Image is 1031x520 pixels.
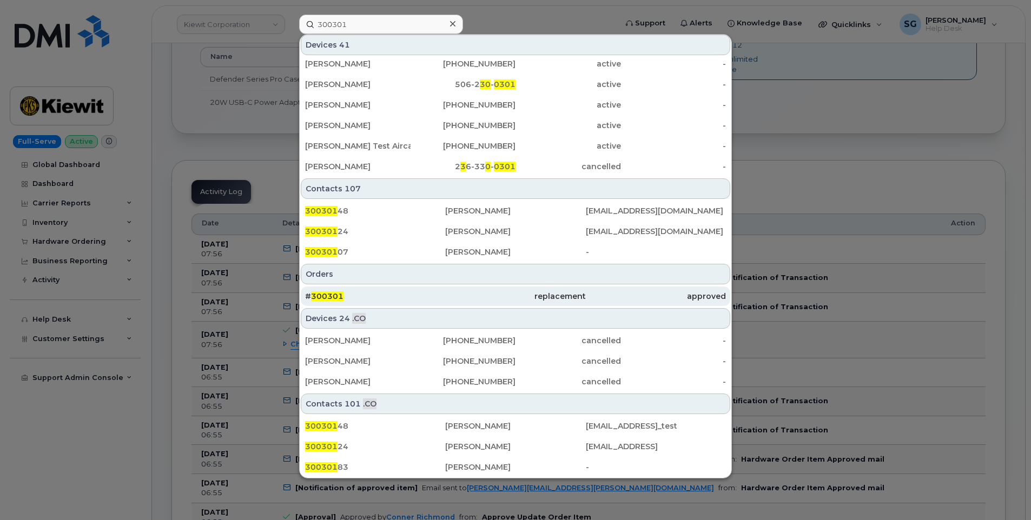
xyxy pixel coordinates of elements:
[305,421,338,431] span: 300301
[305,462,338,472] span: 300301
[301,331,730,350] a: [PERSON_NAME][PHONE_NUMBER]cancelled-
[352,313,366,324] span: .CO
[305,335,411,346] div: [PERSON_NAME]
[299,15,463,34] input: Find something...
[494,79,515,89] span: 0301
[301,416,730,436] a: 30030148[PERSON_NAME][EMAIL_ADDRESS]_test
[586,291,726,302] div: approved
[305,206,338,216] span: 300301
[305,99,411,110] div: [PERSON_NAME]
[411,161,516,172] div: 2 6-33 -
[445,226,585,237] div: [PERSON_NAME]
[411,356,516,366] div: [PHONE_NUMBER]
[305,226,445,237] div: 24
[305,291,445,302] div: #
[339,39,350,50] span: 41
[301,457,730,477] a: 30030183[PERSON_NAME]-
[305,161,411,172] div: [PERSON_NAME]
[621,376,726,387] div: -
[586,441,726,452] div: [EMAIL_ADDRESS]
[301,308,730,329] div: Devices
[305,441,445,452] div: 24
[301,75,730,94] a: [PERSON_NAME]506-230-0301active-
[411,141,516,151] div: [PHONE_NUMBER]
[345,183,361,194] span: 107
[301,116,730,135] a: [PERSON_NAME][PHONE_NUMBER]active-
[515,141,621,151] div: active
[621,356,726,366] div: -
[621,120,726,131] div: -
[345,398,361,409] span: 101
[494,162,515,171] span: 0301
[515,161,621,172] div: cancelled
[305,376,411,387] div: [PERSON_NAME]
[363,398,376,409] span: .CO
[305,442,338,451] span: 300301
[301,178,730,199] div: Contacts
[305,58,411,69] div: [PERSON_NAME]
[480,79,491,89] span: 30
[621,161,726,172] div: -
[984,473,1023,512] iframe: Messenger Launcher
[515,376,621,387] div: cancelled
[515,99,621,110] div: active
[411,58,516,69] div: [PHONE_NUMBER]
[301,157,730,176] a: [PERSON_NAME]236-330-0301cancelled-
[621,99,726,110] div: -
[305,79,411,90] div: [PERSON_NAME]
[621,335,726,346] div: -
[301,222,730,241] a: 30030124[PERSON_NAME][EMAIL_ADDRESS][DOMAIN_NAME]
[301,437,730,456] a: 30030124[PERSON_NAME][EMAIL_ADDRESS]
[586,421,726,431] div: [EMAIL_ADDRESS]_test
[301,394,730,414] div: Contacts
[586,246,726,257] div: -
[445,246,585,257] div: [PERSON_NAME]
[301,286,730,306] a: #300301replacementapproved
[515,120,621,131] div: active
[515,335,621,346] div: cancelled
[586,205,726,216] div: [EMAIL_ADDRESS][DOMAIN_NAME]
[445,291,585,302] div: replacement
[445,421,585,431] div: [PERSON_NAME]
[621,58,726,69] div: -
[485,162,491,171] span: 0
[301,201,730,221] a: 30030148[PERSON_NAME][EMAIL_ADDRESS][DOMAIN_NAME]
[311,291,343,301] span: 300301
[305,421,445,431] div: 48
[301,54,730,74] a: [PERSON_NAME][PHONE_NUMBER]active-
[586,226,726,237] div: [EMAIL_ADDRESS][DOMAIN_NAME]
[621,79,726,90] div: -
[411,376,516,387] div: [PHONE_NUMBER]
[301,264,730,284] div: Orders
[460,162,466,171] span: 3
[301,242,730,262] a: 30030107[PERSON_NAME]-
[305,120,411,131] div: [PERSON_NAME]
[411,120,516,131] div: [PHONE_NUMBER]
[411,335,516,346] div: [PHONE_NUMBER]
[515,79,621,90] div: active
[515,58,621,69] div: active
[445,441,585,452] div: [PERSON_NAME]
[411,79,516,90] div: 506-2 -
[301,136,730,156] a: [PERSON_NAME] Test Aircard[PHONE_NUMBER]active-
[305,205,445,216] div: 48
[301,372,730,391] a: [PERSON_NAME][PHONE_NUMBER]cancelled-
[515,356,621,366] div: cancelled
[445,462,585,472] div: [PERSON_NAME]
[305,356,411,366] div: [PERSON_NAME]
[621,141,726,151] div: -
[586,462,726,472] div: -
[301,351,730,371] a: [PERSON_NAME][PHONE_NUMBER]cancelled-
[411,99,516,110] div: [PHONE_NUMBER]
[305,247,338,257] span: 300301
[445,205,585,216] div: [PERSON_NAME]
[301,95,730,115] a: [PERSON_NAME][PHONE_NUMBER]active-
[339,313,350,324] span: 24
[305,141,411,151] div: [PERSON_NAME] Test Aircard
[305,226,338,236] span: 300301
[305,462,445,472] div: 83
[305,246,445,257] div: 07
[301,35,730,55] div: Devices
